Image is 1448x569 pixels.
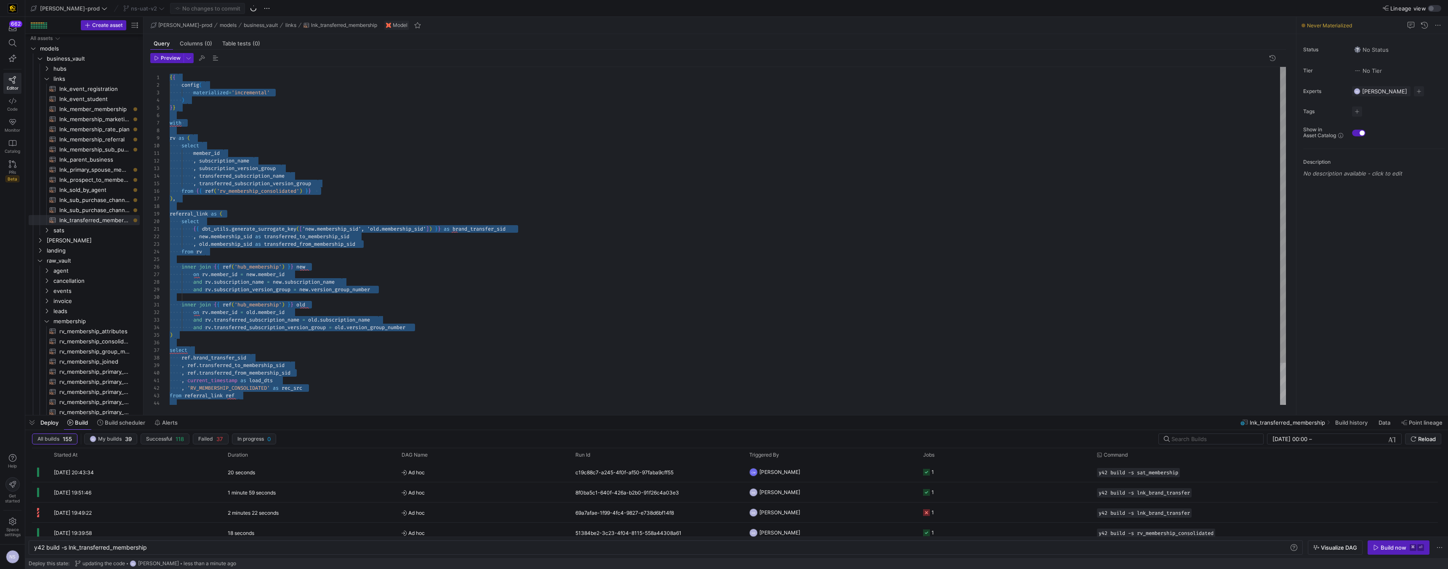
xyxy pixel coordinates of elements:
div: 20 [150,218,160,225]
div: Press SPACE to select this row. [29,64,140,74]
a: PRsBeta [3,157,21,186]
span: Model [393,22,407,28]
div: Press SPACE to select this row. [29,84,140,94]
span: rv [170,135,176,141]
span: dbt_utils [202,226,229,232]
div: Press SPACE to select this row. [29,94,140,104]
span: with [170,120,181,126]
div: 662 [9,21,22,27]
div: Press SPACE to select this row. [29,245,140,255]
span: Help [7,463,18,468]
span: Catalog [5,149,20,154]
span: No Tier [1354,67,1382,74]
span: [PERSON_NAME]-prod [158,22,212,28]
a: lnk_membership_rate_plan​​​​​​​​​​ [29,124,140,134]
span: Create asset [92,22,122,28]
span: 39 [125,436,132,442]
span: Preview [161,55,181,61]
span: transferred_subscription_version_group [199,180,311,187]
span: Code [7,106,18,112]
span: raw_vault [47,256,138,266]
div: Press SPACE to select this row. [29,215,140,225]
span: Space settings [5,527,21,537]
div: 2 [150,81,160,89]
span: rv_membership_primary_ccm_version​​​​​​​​​​ [59,377,130,387]
span: cancellation [53,276,138,286]
span: membership_sid [211,233,252,240]
div: 51384be2-3c23-4f04-8115-558a44308a61 [570,523,744,542]
span: } [438,226,441,232]
span: { [214,263,217,270]
div: 18 [150,202,160,210]
span: rv_membership_primary_cancellation​​​​​​​​​​ [59,367,130,377]
div: NS [130,560,136,567]
span: , [193,233,196,240]
span: hubs [53,64,138,74]
a: https://storage.googleapis.com/y42-prod-data-exchange/images/uAsz27BndGEK0hZWDFeOjoxA7jCwgK9jE472... [3,1,21,16]
span: { [173,74,176,81]
p: No description available - click to edit [1303,170,1445,177]
span: . [208,233,211,240]
div: 23 [150,240,160,248]
div: 10 [150,142,160,149]
span: Visualize DAG [1321,544,1357,551]
button: Getstarted [3,474,21,507]
span: ) [299,188,302,194]
div: NS [6,550,19,564]
img: No tier [1354,67,1361,74]
span: [PERSON_NAME] [47,236,138,245]
span: Query [154,41,170,46]
span: business_vault [47,54,138,64]
div: Press SPACE to select this row. [29,74,140,84]
span: lnk_membership_marketing​​​​​​​​​​ [59,114,130,124]
button: No tierNo Tier [1352,65,1384,76]
span: ( [187,135,190,141]
span: materialized [193,89,229,96]
span: ( [296,226,299,232]
div: Press SPACE to select this row. [29,225,140,235]
span: ) [429,226,432,232]
span: referral_link [170,210,208,217]
img: https://storage.googleapis.com/y42-prod-data-exchange/images/uAsz27BndGEK0hZWDFeOjoxA7jCwgK9jE472... [8,4,17,13]
span: transferred_from_membership_sid [264,241,355,247]
div: 19 [150,210,160,218]
span: ( [220,210,223,217]
span: lnk_sub_purchase_channel_weekly_forecast​​​​​​​​​​ [59,205,130,215]
div: NS [1354,88,1360,95]
span: as [255,241,261,247]
span: 155 [63,436,72,442]
span: subscription_version_group [199,165,276,172]
a: lnk_membership_marketing​​​​​​​​​​ [29,114,140,124]
button: links [283,20,298,30]
span: 'incremental' [232,89,270,96]
span: Status [1303,47,1345,53]
span: rv_membership_primary_membership_version​​​​​​​​​​ [59,397,130,407]
span: join [199,263,211,270]
div: Press SPACE to select this row. [29,185,140,195]
div: 21 [150,225,160,233]
a: Editor [3,73,21,94]
span: ) [170,195,173,202]
a: Spacesettings [3,514,21,541]
span: as [178,135,184,141]
span: [PERSON_NAME]-prod [40,5,100,12]
div: Press SPACE to select this row. [29,255,140,266]
button: Build [64,415,92,430]
span: as [444,226,450,232]
span: Tier [1303,68,1345,74]
a: rv_membership_primary_cancellation​​​​​​​​​​ [29,367,140,377]
a: rv_membership_primary_membership​​​​​​​​​​ [29,407,140,417]
span: lnk_event_registration​​​​​​​​​​ [59,84,130,94]
span: , [193,241,196,247]
span: lnk_sold_by_agent​​​​​​​​​​ [59,185,130,195]
span: membership_sid [211,241,252,247]
span: Reload [1418,436,1436,442]
span: agent [53,266,138,276]
a: rv_membership_consolidated​​​​​​​​​​ [29,336,140,346]
span: Point lineage [1409,419,1443,426]
span: } [305,188,308,194]
span: member_id [193,150,220,157]
span: updating the code [83,561,125,566]
img: undefined [386,23,391,28]
button: Build now⌘⏎ [1368,540,1429,555]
